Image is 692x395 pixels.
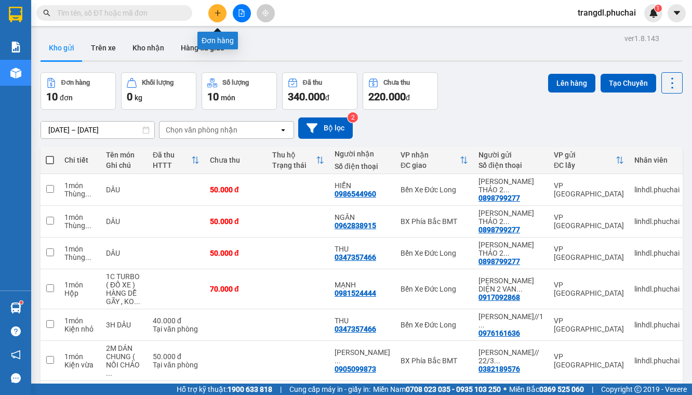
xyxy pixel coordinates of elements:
button: Tạo Chuyến [601,74,656,93]
div: Thùng vừa [64,190,96,198]
div: Chưa thu [383,79,410,86]
div: 1C TURBO ( ĐỒ XE ) [106,272,142,289]
div: VP [GEOGRAPHIC_DATA] [554,352,624,369]
div: HIỂN [335,181,390,190]
strong: 1900 633 818 [228,385,272,393]
strong: 0369 525 060 [539,385,584,393]
div: Số điện thoại [335,162,390,170]
div: 50.000 đ [210,217,262,226]
button: Hàng đã giao [172,35,233,60]
span: 340.000 [288,90,325,103]
div: Thu hộ [272,151,316,159]
span: | [592,384,593,395]
span: đ [406,94,410,102]
div: 0898799277 [478,226,520,234]
div: 0347357466 [335,253,376,261]
span: ... [494,357,500,365]
span: question-circle [11,326,21,336]
button: Lên hàng [548,74,595,93]
span: Miền Bắc [509,384,584,395]
div: 0347357466 [335,325,376,333]
div: Tại văn phòng [153,361,199,369]
div: Tại văn phòng [153,325,199,333]
div: ĐC giao [401,161,460,169]
svg: open [279,126,287,134]
strong: 0708 023 035 - 0935 103 250 [406,385,501,393]
div: 1 món [64,213,96,221]
div: 0986544960 [335,190,376,198]
span: ⚪️ [503,387,507,391]
div: 0981524444 [335,289,376,297]
div: 2M DÁN CHUNG ( NỒI CHẢO, 3KG HỒNG) [106,344,142,377]
div: 0898799277 [478,194,520,202]
div: NGUYỄN HỮU LÊ VŨ//1 PHƯỚC THÀNH [478,312,543,329]
div: Số điện thoại [478,161,543,169]
div: Thùng vừa [64,221,96,230]
div: BX Phía Bắc BMT [401,357,468,365]
div: 0905099873 [335,365,376,373]
div: DÂU [106,186,142,194]
div: Khối lượng [142,79,174,86]
button: Khối lượng0kg [121,72,196,110]
span: file-add [238,9,245,17]
span: 0 [127,90,132,103]
div: ver 1.8.143 [624,33,659,44]
div: 1 món [64,245,96,253]
button: Kho gửi [41,35,83,60]
th: Toggle SortBy [549,147,629,174]
span: Hỗ trợ kỹ thuật: [177,384,272,395]
div: Đơn hàng [197,32,238,49]
div: Ghi chú [106,161,142,169]
div: Tên món [106,151,142,159]
button: caret-down [668,4,686,22]
div: linhdl.phuchai [634,321,686,329]
th: Toggle SortBy [148,147,205,174]
button: Số lượng10món [202,72,277,110]
span: ... [478,321,485,329]
div: NGUYỄN THỊ BÍCH THẢO 21 CAO THẮNG [478,209,543,226]
div: 1 món [64,181,96,190]
div: Người gửi [478,151,543,159]
span: ... [85,190,91,198]
div: Trạng thái [272,161,316,169]
button: Đã thu340.000đ [282,72,357,110]
img: warehouse-icon [10,302,21,313]
div: Chi tiết [64,156,96,164]
span: ... [85,221,91,230]
div: Nhân viên [634,156,686,164]
span: aim [262,9,269,17]
span: Miền Nam [373,384,501,395]
sup: 1 [20,301,23,304]
div: Thùng vừa [64,253,96,261]
button: Bộ lọc [298,117,353,139]
div: TRẦN THỊ OANH [335,348,390,365]
div: linhdl.phuchai [634,186,686,194]
th: Toggle SortBy [267,147,329,174]
div: Kiện vừa [64,361,96,369]
span: ... [134,297,140,306]
div: VP [GEOGRAPHIC_DATA] [554,281,624,297]
span: 1 [656,5,660,12]
div: Số lượng [222,79,249,86]
button: Đơn hàng10đơn [41,72,116,110]
div: linhdl.phuchai [634,217,686,226]
button: aim [257,4,275,22]
input: Tìm tên, số ĐT hoặc mã đơn [57,7,180,19]
span: ... [85,253,91,261]
span: Cung cấp máy in - giấy in: [289,384,370,395]
div: Người nhận [335,150,390,158]
button: file-add [233,4,251,22]
span: | [280,384,282,395]
div: Bến Xe Đức Long [401,186,468,194]
span: 10 [207,90,219,103]
div: linhdl.phuchai [634,357,686,365]
button: plus [208,4,227,22]
div: VP [GEOGRAPHIC_DATA] [554,213,624,230]
div: 40.000 đ [153,317,199,325]
div: Hộp [64,289,96,297]
div: THU [335,317,390,325]
div: 50.000 đ [153,352,199,361]
div: Đã thu [303,79,322,86]
div: HTTT [153,161,191,169]
sup: 2 [348,112,358,123]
